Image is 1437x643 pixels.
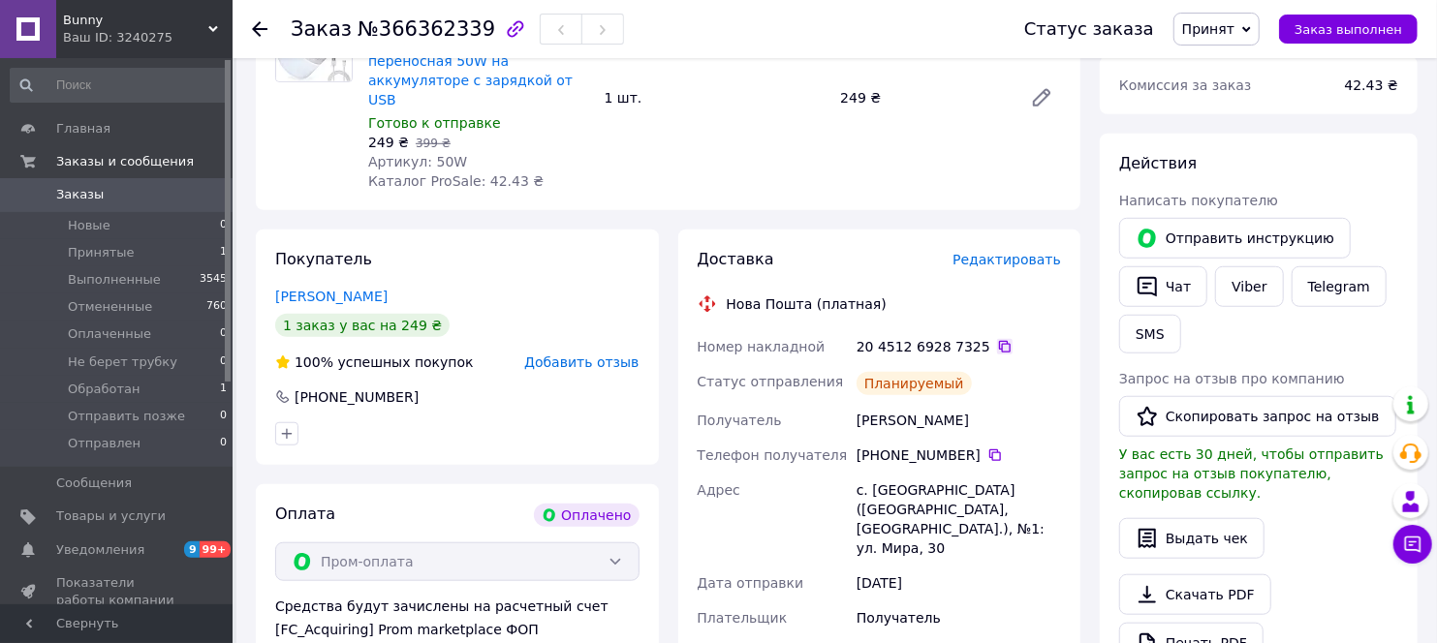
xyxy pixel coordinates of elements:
div: [PERSON_NAME] [853,403,1065,438]
span: Товары и услуги [56,507,166,525]
span: Обработан [68,381,140,398]
div: 1 заказ у вас на 249 ₴ [275,314,450,337]
span: Артикул: 50W [368,154,467,169]
div: 249 ₴ [832,84,1015,111]
span: Оплаченные [68,325,151,343]
div: Статус заказа [1024,19,1154,39]
span: Принят [1182,21,1234,37]
button: Скопировать запрос на отзыв [1119,396,1396,437]
span: Номер накладной [698,339,826,354]
span: Плательщик [698,610,788,626]
span: Отмененные [68,298,152,316]
span: Редактировать [953,252,1061,267]
div: успешных покупок [275,352,474,372]
a: Кемпинговая лампа фонарь переносная 50W на аккумуляторе с зарядкой от USB [368,34,573,107]
span: Заказы и сообщения [56,153,194,170]
span: Заказ выполнен [1295,22,1402,37]
span: Отправлен [68,435,141,452]
span: Добавить отзыв [524,354,639,370]
span: Готово к отправке [368,115,501,131]
div: Получатель [853,600,1065,635]
input: Поиск [10,68,229,103]
button: Отправить инструкцию [1119,218,1351,259]
span: Заказы [56,186,104,203]
a: Редактировать [1022,78,1061,117]
span: Отправить позже [68,408,185,425]
div: Планируемый [857,372,972,395]
span: 0 [220,408,227,425]
span: 9 [184,541,200,558]
div: Вернуться назад [252,19,267,39]
span: У вас есть 30 дней, чтобы отправить запрос на отзыв покупателю, скопировав ссылку. [1119,446,1384,501]
span: Принятые [68,244,135,261]
div: Нова Пошта (платная) [722,294,891,314]
span: Статус отправления [698,374,844,389]
span: Не берет трубку [68,353,177,371]
span: Заказ [291,17,352,41]
div: Ваш ID: 3240275 [63,29,233,46]
span: 1 [220,381,227,398]
span: 760 [206,298,227,316]
a: [PERSON_NAME] [275,289,388,304]
div: 20 4512 6928 7325 [857,337,1061,356]
span: 3545 [200,271,227,289]
span: 1 [220,244,227,261]
button: Чат [1119,266,1207,307]
button: SMS [1119,315,1181,353]
button: Заказ выполнен [1279,15,1418,44]
span: 249 ₴ [368,135,409,150]
span: 0 [220,217,227,234]
span: Телефон получателя [698,447,848,463]
span: 399 ₴ [416,137,451,150]
span: 0 [220,435,227,452]
span: Адрес [698,482,740,498]
span: №366362339 [358,17,495,41]
span: Действия [1119,154,1197,172]
span: 0 [220,353,227,371]
span: Написать покупателю [1119,193,1278,208]
div: 1 шт. [597,84,833,111]
span: Дата отправки [698,575,804,591]
a: Telegram [1292,266,1387,307]
span: 99+ [200,541,232,558]
button: Чат с покупателем [1393,525,1432,564]
span: Уведомления [56,541,144,559]
span: Доставка [698,250,774,268]
span: Сообщения [56,475,132,492]
a: Viber [1215,266,1283,307]
button: Выдать чек [1119,518,1265,559]
span: 100% [295,354,333,370]
span: Главная [56,120,110,138]
div: Оплачено [534,504,639,527]
div: с. [GEOGRAPHIC_DATA] ([GEOGRAPHIC_DATA], [GEOGRAPHIC_DATA].), №1: ул. Мира, 30 [853,473,1065,566]
span: Получатель [698,413,782,428]
span: 0 [220,325,227,343]
span: Новые [68,217,110,234]
span: Оплата [275,505,335,523]
div: [PHONE_NUMBER] [293,387,421,407]
span: Bunny [63,12,208,29]
span: Комиссия за заказ [1119,77,1252,93]
div: [DATE] [853,566,1065,600]
span: 42.43 ₴ [1345,77,1398,93]
span: Показатели работы компании [56,574,179,609]
span: Выполненные [68,271,161,289]
a: Скачать PDF [1119,574,1271,615]
span: Каталог ProSale: 42.43 ₴ [368,173,544,189]
div: [PHONE_NUMBER] [857,445,1061,465]
span: Запрос на отзыв про компанию [1119,371,1345,386]
span: Покупатель [275,250,372,268]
